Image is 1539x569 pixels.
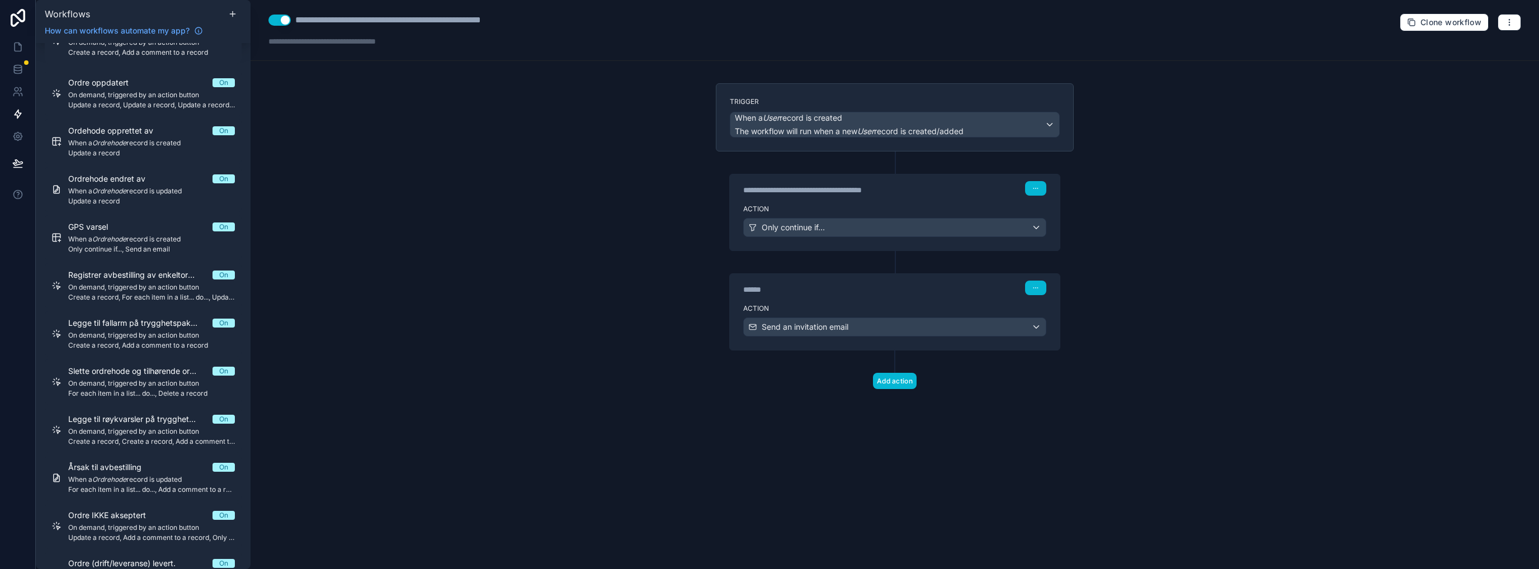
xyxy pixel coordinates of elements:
[219,271,228,279] div: On
[68,317,213,329] span: Legge til fallarm på trygghetspakken
[743,304,1046,313] label: Action
[68,331,235,340] span: On demand, triggered by an action button
[68,139,235,148] span: When a record is created
[219,222,228,231] div: On
[219,511,228,520] div: On
[92,187,126,195] em: Ordrehode
[45,25,190,36] span: How can workflows automate my app?
[68,235,235,244] span: When a record is created
[68,197,235,206] span: Update a record
[743,317,1046,336] button: Send an invitation email
[219,559,228,568] div: On
[68,149,235,158] span: Update a record
[68,437,235,446] span: Create a record, Create a record, Add a comment to a record
[219,367,228,376] div: On
[68,269,213,281] span: Registrer avbestilling av enkeltordre
[219,78,228,87] div: On
[45,311,242,357] a: Legge til fallarm på trygghetspakkenOnOn demand, triggered by an action buttonCreate a record, Ad...
[68,187,235,196] span: When a record is updated
[68,48,235,57] span: Create a record, Add a comment to a record
[68,221,121,233] span: GPS varsel
[45,455,242,501] a: Årsak til avbestillingOnWhen aOrdrehoderecord is updatedFor each item in a list... do..., Add a c...
[45,215,242,260] a: GPS varselOnWhen aOrdrehoderecord is createdOnly continue if..., Send an email
[730,112,1060,137] button: When aUserrecord is createdThe workflow will run when a newUserrecord is created/added
[92,235,126,243] em: Ordrehode
[68,379,235,388] span: On demand, triggered by an action button
[68,125,167,136] span: Ordehode opprettet av
[68,558,189,569] span: Ordre (drift/leveranse) levert.
[1400,13,1489,31] button: Clone workflow
[743,205,1046,214] label: Action
[45,359,242,405] a: Slette ordrehode og tilhørende ordrelinjerOnOn demand, triggered by an action buttonFor each item...
[68,101,235,110] span: Update a record, Update a record, Update a record, Add a comment to a record, Send an email
[40,25,207,36] a: How can workflows automate my app?
[45,167,242,212] a: Ordrehode endret avOnWhen aOrdrehoderecord is updatedUpdate a record
[68,389,235,398] span: For each item in a list... do..., Delete a record
[68,91,235,99] span: On demand, triggered by an action button
[743,218,1046,237] button: Only continue if...
[68,427,235,436] span: On demand, triggered by an action button
[45,70,242,116] a: Ordre oppdatertOnOn demand, triggered by an action buttonUpdate a record, Update a record, Update...
[68,523,235,532] span: On demand, triggered by an action button
[735,126,964,136] span: The workflow will run when a new record is created/added
[873,373,917,389] button: Add action
[68,77,142,88] span: Ordre oppdatert
[92,139,126,147] em: Ordrehode
[68,245,235,254] span: Only continue if..., Send an email
[45,8,90,20] span: Workflows
[763,113,780,122] em: User
[219,415,228,424] div: On
[45,263,242,309] a: Registrer avbestilling av enkeltordreOnOn demand, triggered by an action buttonCreate a record, F...
[68,485,235,494] span: For each item in a list... do..., Add a comment to a record
[68,533,235,542] span: Update a record, Add a comment to a record, Only continue if..., Send an email
[1420,17,1481,27] span: Clone workflow
[45,407,242,453] a: Legge til røykvarsler på trygghetspakkenOnOn demand, triggered by an action buttonCreate a record...
[36,43,251,569] div: scrollable content
[45,503,242,549] a: Ordre IKKE akseptertOnOn demand, triggered by an action buttonUpdate a record, Add a comment to a...
[68,173,159,184] span: Ordrehode endret av
[68,510,159,521] span: Ordre IKKE akseptert
[857,126,874,136] em: User
[219,319,228,328] div: On
[762,321,848,333] span: Send an invitation email
[68,462,155,473] span: Årsak til avbestilling
[219,463,228,472] div: On
[68,366,213,377] span: Slette ordrehode og tilhørende ordrelinjer
[68,475,235,484] span: When a record is updated
[219,174,228,183] div: On
[68,293,235,302] span: Create a record, For each item in a list... do..., Update a record, For each item in a list... do...
[219,126,228,135] div: On
[68,283,235,292] span: On demand, triggered by an action button
[735,112,842,124] span: When a record is created
[730,97,1060,106] label: Trigger
[92,475,126,483] em: Ordrehode
[762,222,825,233] span: Only continue if...
[68,341,235,350] span: Create a record, Add a comment to a record
[45,118,242,164] a: Ordehode opprettet avOnWhen aOrdrehoderecord is createdUpdate a record
[68,414,213,425] span: Legge til røykvarsler på trygghetspakken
